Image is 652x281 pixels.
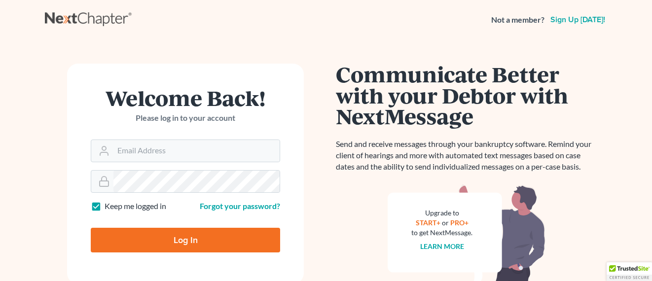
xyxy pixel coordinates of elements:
[442,218,449,227] span: or
[336,139,597,173] p: Send and receive messages through your bankruptcy software. Remind your client of hearings and mo...
[420,242,464,250] a: Learn more
[91,87,280,108] h1: Welcome Back!
[607,262,652,281] div: TrustedSite Certified
[105,201,166,212] label: Keep me logged in
[450,218,469,227] a: PRO+
[336,64,597,127] h1: Communicate Better with your Debtor with NextMessage
[491,14,544,26] strong: Not a member?
[548,16,607,24] a: Sign up [DATE]!
[200,201,280,211] a: Forgot your password?
[91,228,280,252] input: Log In
[411,228,472,238] div: to get NextMessage.
[113,140,280,162] input: Email Address
[416,218,440,227] a: START+
[91,112,280,124] p: Please log in to your account
[411,208,472,218] div: Upgrade to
